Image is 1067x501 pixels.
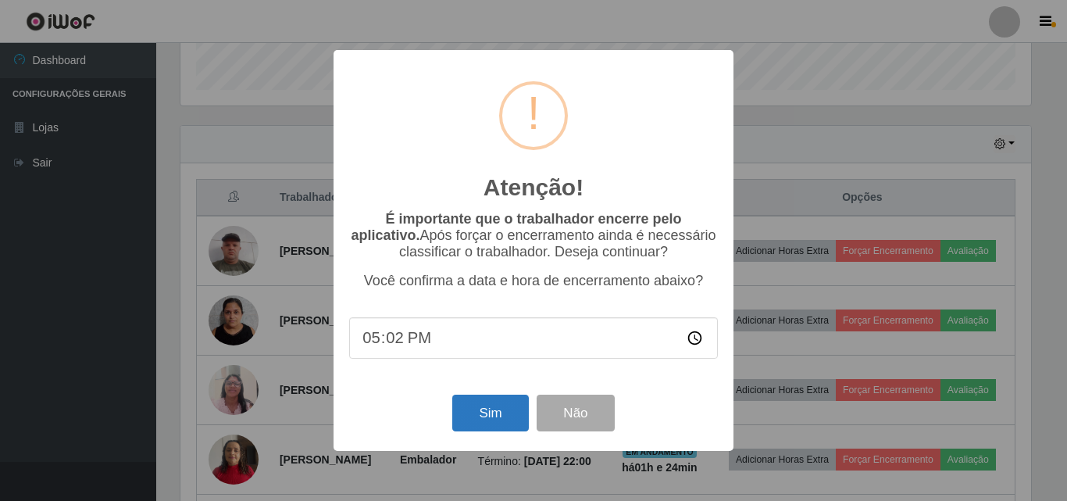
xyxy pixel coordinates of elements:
[349,273,718,289] p: Você confirma a data e hora de encerramento abaixo?
[537,395,614,431] button: Não
[351,211,681,243] b: É importante que o trabalhador encerre pelo aplicativo.
[484,174,583,202] h2: Atenção!
[452,395,528,431] button: Sim
[349,211,718,260] p: Após forçar o encerramento ainda é necessário classificar o trabalhador. Deseja continuar?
